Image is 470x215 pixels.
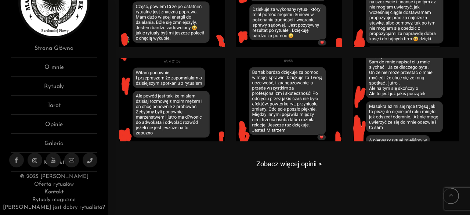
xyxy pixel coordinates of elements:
[3,205,105,210] a: [PERSON_NAME] jest dobry rytualista?
[34,182,74,187] a: Oferta rytuałów
[11,101,97,115] a: Tarot
[11,63,97,77] a: O mnie
[11,44,97,58] a: Strona Główna
[256,160,322,168] a: Zobacz więcej opinii >
[11,139,97,153] a: Galeria
[11,120,97,134] a: Opinie
[44,189,64,195] a: Kontakt
[11,82,97,96] a: Rytuały
[32,197,76,203] a: Rytuały magiczne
